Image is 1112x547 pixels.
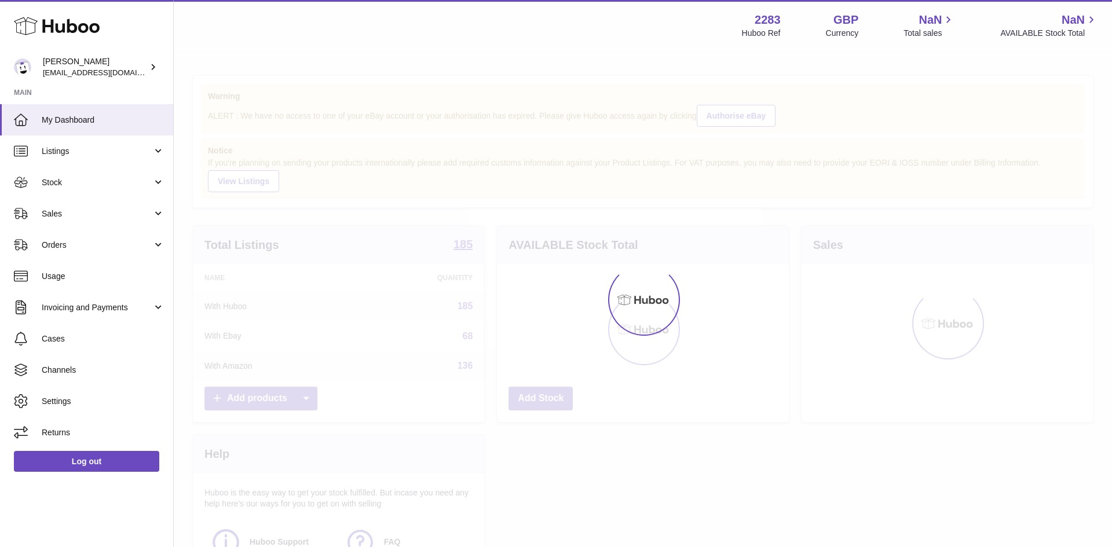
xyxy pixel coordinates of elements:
div: Currency [826,28,859,39]
span: AVAILABLE Stock Total [1000,28,1098,39]
span: Returns [42,427,164,438]
span: Sales [42,208,152,219]
span: My Dashboard [42,115,164,126]
span: Cases [42,333,164,344]
span: Usage [42,271,164,282]
span: Invoicing and Payments [42,302,152,313]
a: NaN Total sales [904,12,955,39]
span: NaN [919,12,942,28]
span: [EMAIL_ADDRESS][DOMAIN_NAME] [43,68,170,77]
span: Total sales [904,28,955,39]
strong: 2283 [755,12,781,28]
a: Log out [14,451,159,472]
span: Orders [42,240,152,251]
span: NaN [1062,12,1085,28]
span: Channels [42,365,164,376]
div: [PERSON_NAME] [43,56,147,78]
strong: GBP [833,12,858,28]
img: internalAdmin-2283@internal.huboo.com [14,58,31,76]
span: Stock [42,177,152,188]
span: Settings [42,396,164,407]
div: Huboo Ref [742,28,781,39]
a: NaN AVAILABLE Stock Total [1000,12,1098,39]
span: Listings [42,146,152,157]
